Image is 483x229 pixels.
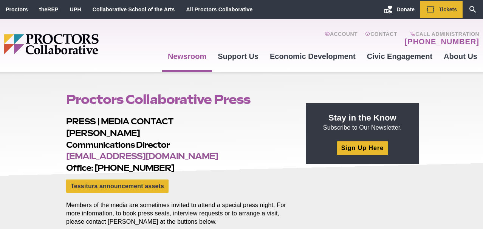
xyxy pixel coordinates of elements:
[264,46,361,67] a: Economic Development
[463,1,483,18] a: Search
[365,31,397,46] a: Contact
[66,151,218,161] a: [EMAIL_ADDRESS][DOMAIN_NAME]
[315,112,410,132] p: Subscribe to Our Newsletter.
[93,6,175,12] a: Collaborative School of the Arts
[66,92,288,107] h1: Proctors Collaborative Press
[420,1,463,18] a: Tickets
[328,113,396,122] strong: Stay in the Know
[378,1,420,18] a: Donate
[70,6,81,12] a: UPH
[439,6,457,12] span: Tickets
[186,6,252,12] a: All Proctors Collaborative
[402,31,479,37] span: Call Administration
[337,141,388,155] a: Sign Up Here
[325,31,358,46] a: Account
[397,6,415,12] span: Donate
[162,46,212,67] a: Newsroom
[6,6,28,12] a: Proctors
[39,6,59,12] a: theREP
[66,116,288,174] h2: PRESS | MEDIA CONTACT [PERSON_NAME] Communications Director Office: [PHONE_NUMBER]
[361,46,438,67] a: Civic Engagement
[4,34,157,54] img: Proctors logo
[438,46,483,67] a: About Us
[212,46,264,67] a: Support Us
[405,37,479,46] a: [PHONE_NUMBER]
[66,201,288,226] p: Members of the media are sometimes invited to attend a special press night. For more information,...
[66,179,169,193] a: Tessitura announcement assets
